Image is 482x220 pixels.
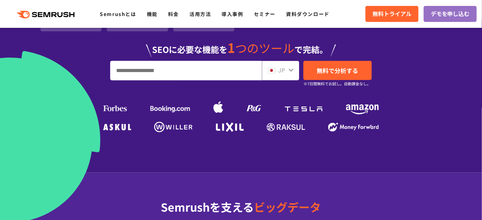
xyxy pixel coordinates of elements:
a: 機能 [147,10,158,17]
small: ※7日間無料でお試し。自動課金なし。 [303,80,371,87]
span: JP [278,66,285,74]
a: セミナー [254,10,276,17]
a: 料金 [168,10,179,17]
span: デモを申し込む [431,9,470,18]
input: URL、キーワードを入力してください [111,61,262,80]
a: 活用方法 [189,10,211,17]
a: 資料ダウンロード [286,10,330,17]
span: 無料トライアル [372,9,412,18]
span: 1 [228,38,235,57]
span: で完結。 [295,43,328,55]
span: 無料で分析する [317,66,359,75]
div: SEOに必要な機能を [40,34,442,57]
a: Semrushとは [100,10,136,17]
a: 無料で分析する [303,61,372,80]
span: つのツール [235,39,295,56]
a: デモを申し込む [424,6,477,22]
a: 導入事例 [222,10,243,17]
span: ビッグデータ [254,199,321,215]
a: 無料トライアル [366,6,419,22]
